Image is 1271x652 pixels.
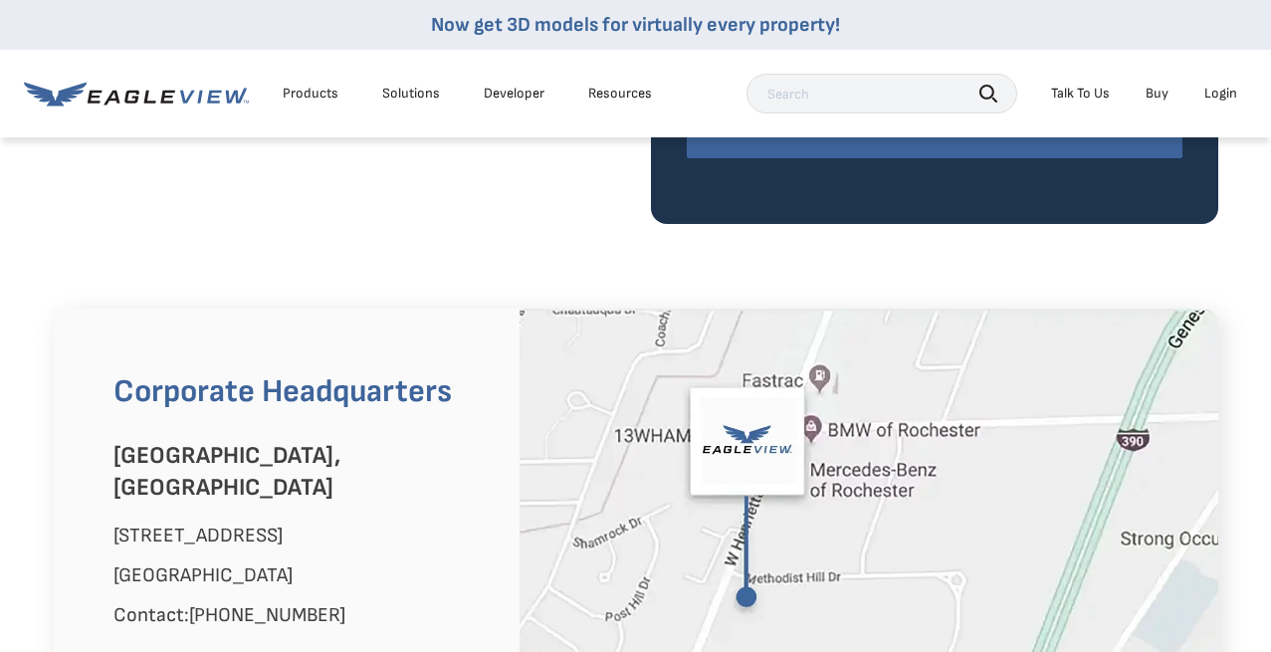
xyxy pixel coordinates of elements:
[382,85,440,103] div: Solutions
[746,74,1017,113] input: Search
[1051,85,1110,103] div: Talk To Us
[113,440,490,504] h3: [GEOGRAPHIC_DATA], [GEOGRAPHIC_DATA]
[431,13,840,37] a: Now get 3D models for virtually every property!
[113,368,490,416] h2: Corporate Headquarters
[189,603,345,627] a: [PHONE_NUMBER]
[113,603,345,627] span: Contact:
[588,85,652,103] div: Resources
[113,520,490,551] p: [STREET_ADDRESS]
[113,559,490,591] p: [GEOGRAPHIC_DATA]
[283,85,338,103] div: Products
[1204,85,1237,103] div: Login
[484,85,544,103] a: Developer
[1146,85,1168,103] a: Buy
